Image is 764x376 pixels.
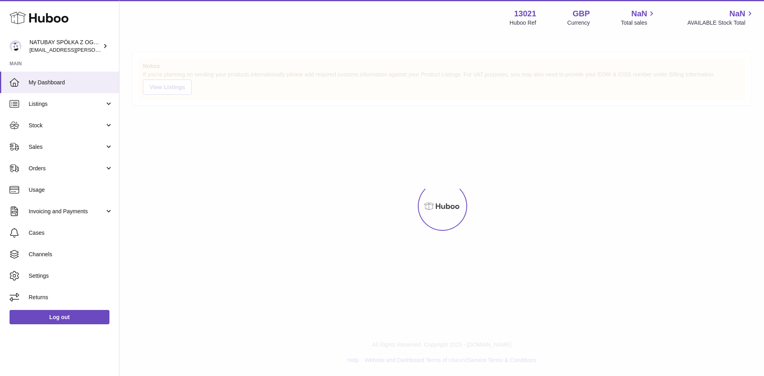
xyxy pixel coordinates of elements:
[29,186,113,194] span: Usage
[687,19,754,27] span: AVAILABLE Stock Total
[29,79,113,86] span: My Dashboard
[573,8,590,19] strong: GBP
[10,40,21,52] img: kacper.antkowski@natubay.pl
[29,122,105,129] span: Stock
[729,8,745,19] span: NaN
[621,19,656,27] span: Total sales
[29,143,105,151] span: Sales
[621,8,656,27] a: NaN Total sales
[29,229,113,237] span: Cases
[567,19,590,27] div: Currency
[687,8,754,27] a: NaN AVAILABLE Stock Total
[631,8,647,19] span: NaN
[29,100,105,108] span: Listings
[29,208,105,215] span: Invoicing and Payments
[29,294,113,301] span: Returns
[29,165,105,172] span: Orders
[514,8,536,19] strong: 13021
[29,39,101,54] div: NATUBAY SPÓŁKA Z OGRANICZONĄ ODPOWIEDZIALNOŚCIĄ
[510,19,536,27] div: Huboo Ref
[29,47,160,53] span: [EMAIL_ADDRESS][PERSON_NAME][DOMAIN_NAME]
[10,310,109,324] a: Log out
[29,251,113,258] span: Channels
[29,272,113,280] span: Settings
